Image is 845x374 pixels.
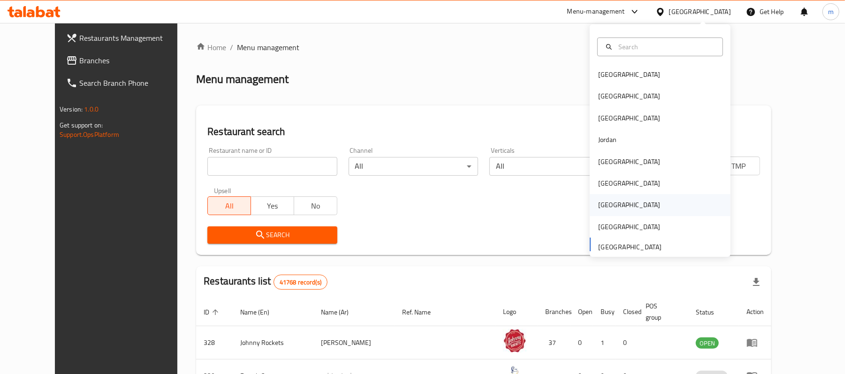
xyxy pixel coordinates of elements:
div: [GEOGRAPHIC_DATA] [598,200,660,210]
h2: Restaurants list [204,274,327,290]
span: Search [215,229,329,241]
td: 0 [616,326,638,359]
button: Yes [251,196,294,215]
div: Menu [746,337,764,348]
div: [GEOGRAPHIC_DATA] [598,157,660,167]
div: [GEOGRAPHIC_DATA] [598,69,660,80]
span: 41768 record(s) [274,278,327,287]
td: 37 [538,326,571,359]
span: Version: [60,103,83,115]
li: / [230,42,233,53]
td: [PERSON_NAME] [313,326,395,359]
span: Restaurants Management [79,32,189,44]
th: Busy [593,298,616,326]
span: ID [204,307,221,318]
span: Branches [79,55,189,66]
button: No [294,196,337,215]
div: All [349,157,478,176]
input: Search for restaurant name or ID.. [207,157,337,176]
span: Status [696,307,726,318]
th: Closed [616,298,638,326]
div: Menu-management [567,6,625,17]
td: Johnny Rockets [233,326,313,359]
div: [GEOGRAPHIC_DATA] [598,178,660,188]
span: Name (Ar) [321,307,361,318]
th: Logo [495,298,538,326]
span: m [828,7,834,17]
button: TMP [716,157,760,175]
div: Jordan [598,135,617,145]
div: [GEOGRAPHIC_DATA] [598,113,660,123]
th: Branches [538,298,571,326]
div: All [489,157,619,176]
button: All [207,196,251,215]
td: 0 [571,326,593,359]
a: Home [196,42,226,53]
label: Upsell [214,187,231,194]
td: 1 [593,326,616,359]
div: Total records count [274,275,327,290]
span: Search Branch Phone [79,77,189,89]
th: Action [739,298,771,326]
span: TMP [721,159,756,173]
span: Yes [255,199,290,213]
h2: Restaurant search [207,125,760,139]
span: Menu management [237,42,299,53]
span: POS group [646,300,677,323]
div: [GEOGRAPHIC_DATA] [598,91,660,101]
span: No [298,199,334,213]
span: Ref. Name [403,307,443,318]
img: Johnny Rockets [503,329,526,352]
span: Get support on: [60,119,103,131]
a: Search Branch Phone [59,72,196,94]
input: Search [615,42,717,52]
a: Branches [59,49,196,72]
a: Support.OpsPlatform [60,128,119,141]
h2: Menu management [196,72,289,87]
span: All [212,199,247,213]
div: [GEOGRAPHIC_DATA] [669,7,731,17]
div: Export file [745,271,768,293]
button: Search [207,226,337,244]
nav: breadcrumb [196,42,771,53]
td: 328 [196,326,233,359]
a: Restaurants Management [59,27,196,49]
span: Name (En) [240,307,282,318]
th: Open [571,298,593,326]
span: OPEN [696,338,719,349]
span: 1.0.0 [84,103,99,115]
div: [GEOGRAPHIC_DATA] [598,222,660,232]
